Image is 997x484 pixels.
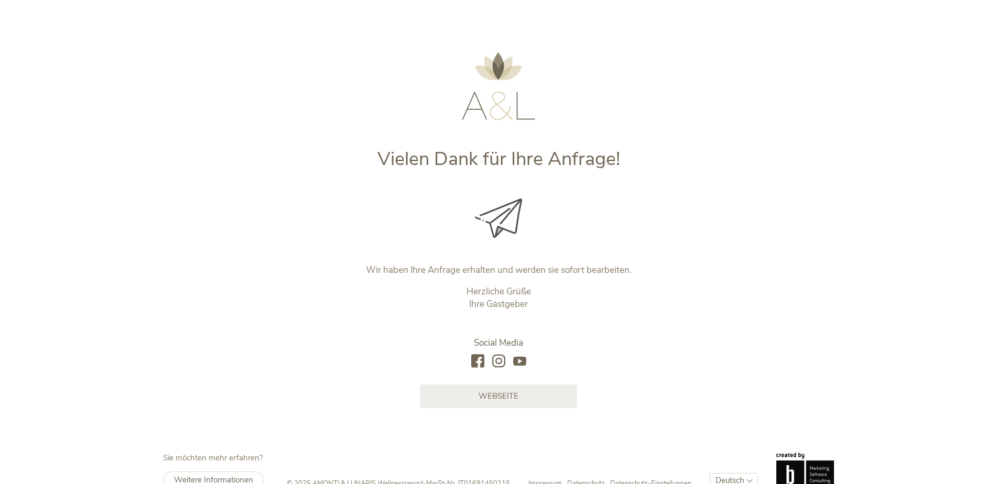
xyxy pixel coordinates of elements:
[377,146,620,172] span: Vielen Dank für Ihre Anfrage!
[280,285,718,311] p: Herzliche Grüße Ihre Gastgeber
[280,264,718,277] p: Wir haben Ihre Anfrage erhalten und werden sie sofort bearbeiten.
[471,355,484,369] a: facebook
[475,199,522,238] img: Vielen Dank für Ihre Anfrage!
[474,337,523,349] span: Social Media
[462,52,535,120] img: AMONTI & LUNARIS Wellnessresort
[513,355,526,369] a: youtube
[492,355,505,369] a: instagram
[163,453,263,463] span: Sie möchten mehr erfahren?
[420,384,577,408] a: Webseite
[479,391,518,402] span: Webseite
